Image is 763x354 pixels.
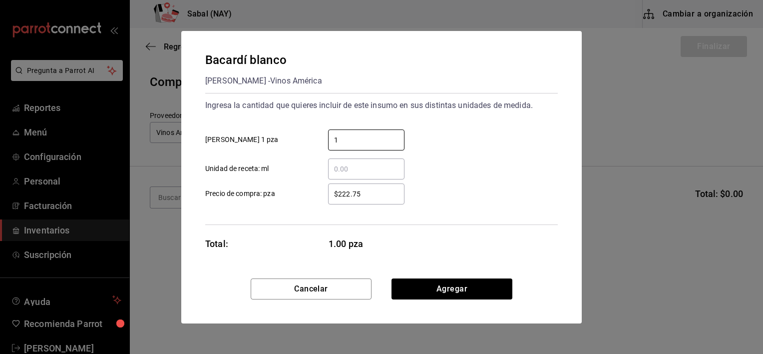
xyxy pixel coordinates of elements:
[205,134,279,145] span: [PERSON_NAME] 1 pza
[251,278,372,299] button: Cancelar
[328,134,404,146] input: [PERSON_NAME] 1 pza
[205,51,322,69] div: Bacardí blanco
[328,188,404,200] input: Precio de compra: pza
[205,97,558,113] div: Ingresa la cantidad que quieres incluir de este insumo en sus distintas unidades de medida.
[328,163,404,175] input: Unidad de receta: ml
[205,163,269,174] span: Unidad de receta: ml
[329,237,405,250] span: 1.00 pza
[205,237,228,250] div: Total:
[205,188,275,199] span: Precio de compra: pza
[391,278,512,299] button: Agregar
[205,73,322,89] div: [PERSON_NAME] - Vinos América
